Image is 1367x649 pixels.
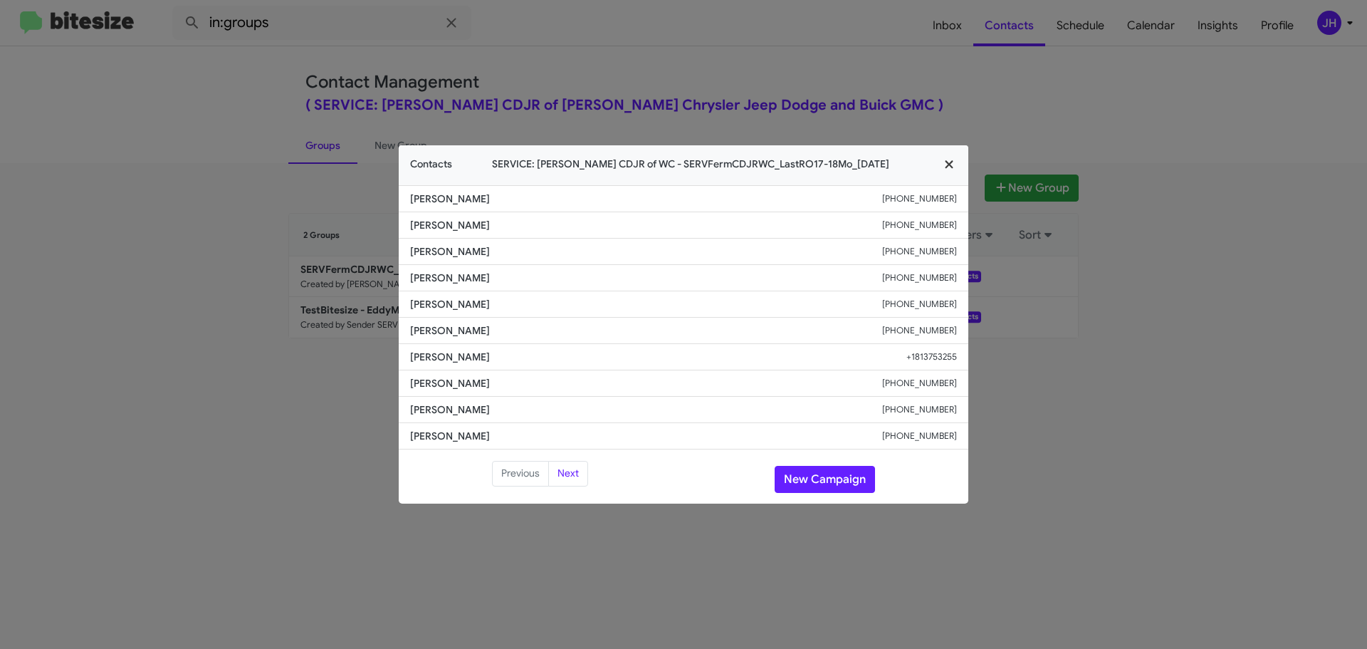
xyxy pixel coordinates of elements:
[410,323,882,338] span: [PERSON_NAME]
[452,157,930,172] span: SERVICE: [PERSON_NAME] CDJR of WC - SERVFermCDJRWC_LastRO17-18Mo_[DATE]
[882,271,957,285] small: [PHONE_NUMBER]
[775,466,875,493] button: New Campaign
[410,429,882,443] span: [PERSON_NAME]
[882,218,957,232] small: [PHONE_NUMBER]
[882,244,957,259] small: [PHONE_NUMBER]
[882,429,957,443] small: [PHONE_NUMBER]
[906,350,957,364] small: +1813753255
[410,218,882,232] span: [PERSON_NAME]
[882,403,957,417] small: [PHONE_NUMBER]
[410,350,906,364] span: [PERSON_NAME]
[410,297,882,311] span: [PERSON_NAME]
[410,271,882,285] span: [PERSON_NAME]
[410,376,882,390] span: [PERSON_NAME]
[882,192,957,206] small: [PHONE_NUMBER]
[882,323,957,338] small: [PHONE_NUMBER]
[410,244,882,259] span: [PERSON_NAME]
[882,376,957,390] small: [PHONE_NUMBER]
[882,297,957,311] small: [PHONE_NUMBER]
[410,403,882,417] span: [PERSON_NAME]
[410,157,452,172] span: Contacts
[548,461,588,487] button: Next
[410,192,882,206] span: [PERSON_NAME]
